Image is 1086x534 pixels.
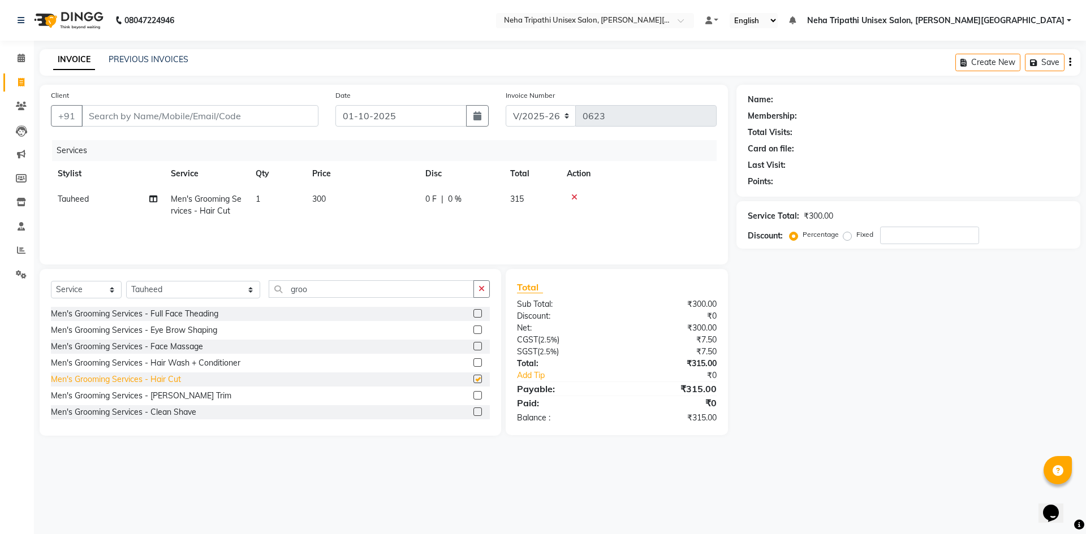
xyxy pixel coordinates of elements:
span: 0 % [448,193,462,205]
div: Balance : [508,412,617,424]
span: 300 [312,194,326,204]
th: Qty [249,161,305,186]
div: Discount: [748,230,783,242]
input: Search or Scan [269,280,474,298]
div: Men's Grooming Services - Clean Shave [51,406,196,418]
div: Last Visit: [748,159,786,171]
div: Points: [748,176,773,188]
label: Client [51,90,69,101]
div: ₹7.50 [617,346,725,358]
div: ₹300.00 [617,322,725,334]
span: Men's Grooming Services - Hair Cut [171,194,242,216]
label: Fixed [856,229,873,240]
button: +91 [51,105,83,127]
div: ₹0 [635,370,725,381]
div: Discount: [508,310,617,322]
div: Services [52,140,725,161]
label: Percentage [803,229,839,240]
iframe: chat widget [1038,489,1075,523]
div: Men's Grooming Services - [PERSON_NAME] Trim [51,390,231,402]
span: 2.5% [540,347,557,356]
th: Disc [419,161,503,186]
div: Men's Grooming Services - Face Massage [51,341,203,353]
span: CGST [517,335,538,345]
label: Invoice Number [506,90,555,101]
th: Service [164,161,249,186]
div: Name: [748,94,773,106]
div: Net: [508,322,617,334]
th: Total [503,161,560,186]
button: Create New [955,54,1020,71]
div: ₹315.00 [617,382,725,396]
div: ₹315.00 [617,412,725,424]
span: 0 F [425,193,437,205]
th: Action [560,161,717,186]
div: Service Total: [748,210,799,222]
th: Stylist [51,161,164,186]
div: Payable: [508,382,617,396]
div: Men's Grooming Services - Full Face Theading [51,308,218,320]
div: Men's Grooming Services - Hair Wash + Conditioner [51,357,240,369]
div: ₹300.00 [804,210,833,222]
div: ₹0 [617,310,725,322]
div: ₹300.00 [617,298,725,310]
span: 2.5% [540,335,557,344]
div: ( ) [508,346,617,358]
div: Paid: [508,396,617,410]
input: Search by Name/Mobile/Email/Code [81,105,318,127]
div: Membership: [748,110,797,122]
span: Total [517,281,543,293]
div: ₹7.50 [617,334,725,346]
a: Add Tip [508,370,635,381]
div: ₹0 [617,396,725,410]
span: SGST [517,346,537,357]
div: Total: [508,358,617,370]
span: 1 [256,194,260,204]
span: 315 [510,194,524,204]
div: Sub Total: [508,298,617,310]
a: INVOICE [53,50,95,70]
span: Neha Tripathi Unisex Salon, [PERSON_NAME][GEOGRAPHIC_DATA] [807,15,1065,27]
b: 08047224946 [124,5,174,36]
img: logo [29,5,106,36]
button: Save [1025,54,1065,71]
div: ₹315.00 [617,358,725,370]
th: Price [305,161,419,186]
div: Card on file: [748,143,794,155]
div: Men's Grooming Services - Eye Brow Shaping [51,324,217,336]
a: PREVIOUS INVOICES [109,54,188,64]
div: Men's Grooming Services - Hair Cut [51,374,181,385]
span: | [441,193,443,205]
div: ( ) [508,334,617,346]
span: Tauheed [58,194,89,204]
div: Total Visits: [748,127,792,138]
label: Date [335,90,351,101]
